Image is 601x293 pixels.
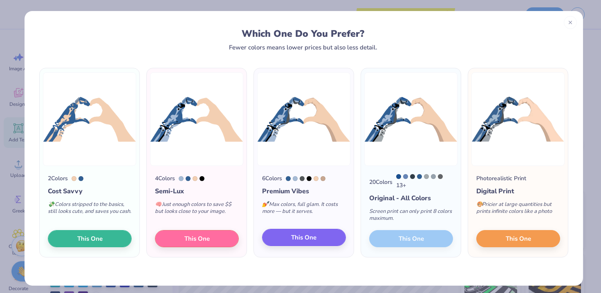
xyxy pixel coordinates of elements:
[476,201,483,208] span: 🎨
[471,72,565,166] img: Photorealistic preview
[257,72,350,166] img: 6 color option
[410,174,415,179] div: 432 C
[48,230,132,247] button: This One
[43,72,136,166] img: 2 color option
[179,176,184,181] div: 651 C
[48,201,54,208] span: 💸
[193,176,197,181] div: 475 C
[364,72,457,166] img: 20 color option
[262,196,346,223] div: Max colors, full glam. It costs more — but it serves.
[48,196,132,223] div: Colors stripped to the basics, still looks cute, and saves you cash.
[369,178,392,186] div: 20 Colors
[155,201,161,208] span: 🧠
[476,230,560,247] button: This One
[505,234,531,244] span: This One
[291,233,316,242] span: This One
[48,186,132,196] div: Cost Savvy
[48,174,68,183] div: 2 Colors
[476,174,526,183] div: Photorealistic Print
[293,176,298,181] div: 651 C
[424,174,429,179] div: 429 C
[314,176,318,181] div: 475 C
[262,201,269,208] span: 💅
[403,174,408,179] div: 7682 C
[396,174,453,190] div: 13 +
[155,196,239,223] div: Just enough colors to save $$ but looks close to your image.
[262,174,282,183] div: 6 Colors
[307,176,312,181] div: Black
[155,186,239,196] div: Semi-Lux
[155,230,239,247] button: This One
[78,176,83,181] div: 653 C
[431,174,436,179] div: 7543 C
[47,28,560,39] div: Which One Do You Prefer?
[369,193,453,203] div: Original - All Colors
[229,44,377,51] div: Fewer colors means lower prices but also less detail.
[417,174,422,179] div: 653 C
[300,176,305,181] div: 425 C
[186,176,191,181] div: 653 C
[262,186,346,196] div: Premium Vibes
[200,176,204,181] div: Black
[396,174,401,179] div: 7686 C
[155,174,175,183] div: 4 Colors
[150,72,243,166] img: 4 color option
[476,186,560,196] div: Digital Print
[286,176,291,181] div: 653 C
[369,203,453,230] div: Screen print can only print 8 colors maximum.
[321,176,325,181] div: 480 C
[72,176,76,181] div: 475 C
[262,229,346,246] button: This One
[184,234,209,244] span: This One
[476,196,560,223] div: Pricier at large quantities but prints infinite colors like a photo
[77,234,102,244] span: This One
[438,174,443,179] div: Cool Gray 10 C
